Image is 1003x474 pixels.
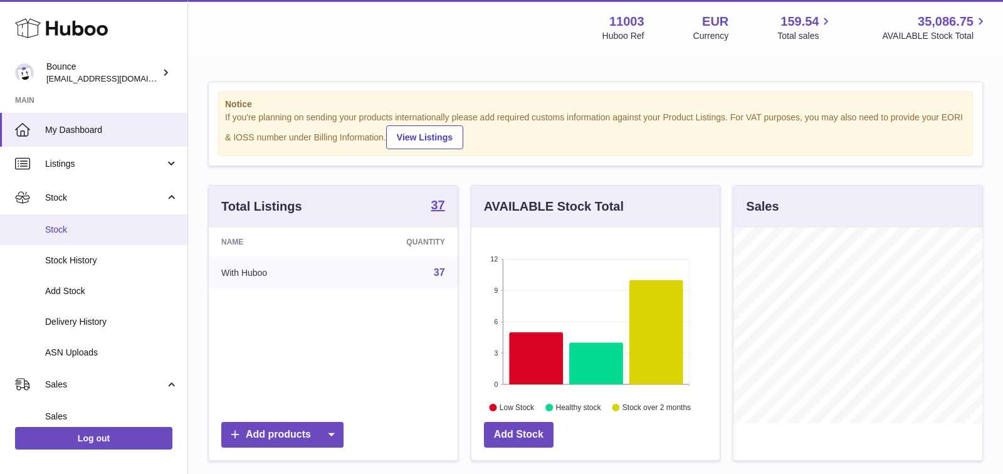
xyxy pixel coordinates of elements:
[46,73,184,83] span: [EMAIL_ADDRESS][DOMAIN_NAME]
[500,403,535,412] text: Low Stock
[45,411,178,423] span: Sales
[431,199,444,211] strong: 37
[494,349,498,357] text: 3
[45,192,165,204] span: Stock
[386,125,463,149] a: View Listings
[431,199,444,214] a: 37
[434,267,445,278] a: 37
[702,13,728,30] strong: EUR
[45,379,165,391] span: Sales
[777,13,833,42] a: 159.54 Total sales
[609,13,644,30] strong: 11003
[693,30,729,42] div: Currency
[46,61,159,85] div: Bounce
[225,112,966,149] div: If you're planning on sending your products internationally please add required customs informati...
[15,63,34,82] img: collateral@usebounce.com
[494,287,498,294] text: 9
[45,224,178,236] span: Stock
[45,255,178,266] span: Stock History
[45,158,165,170] span: Listings
[340,228,457,256] th: Quantity
[45,316,178,328] span: Delivery History
[225,98,966,110] strong: Notice
[746,198,779,215] h3: Sales
[555,403,601,412] text: Healthy stock
[484,422,554,448] a: Add Stock
[209,256,340,289] td: With Huboo
[45,124,178,136] span: My Dashboard
[15,427,172,450] a: Log out
[602,30,644,42] div: Huboo Ref
[882,30,988,42] span: AVAILABLE Stock Total
[882,13,988,42] a: 35,086.75 AVAILABLE Stock Total
[221,198,302,215] h3: Total Listings
[494,318,498,325] text: 6
[209,228,340,256] th: Name
[484,198,624,215] h3: AVAILABLE Stock Total
[777,30,833,42] span: Total sales
[490,255,498,263] text: 12
[622,403,691,412] text: Stock over 2 months
[221,422,344,448] a: Add products
[45,285,178,297] span: Add Stock
[918,13,974,30] span: 35,086.75
[494,381,498,388] text: 0
[45,347,178,359] span: ASN Uploads
[780,13,819,30] span: 159.54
